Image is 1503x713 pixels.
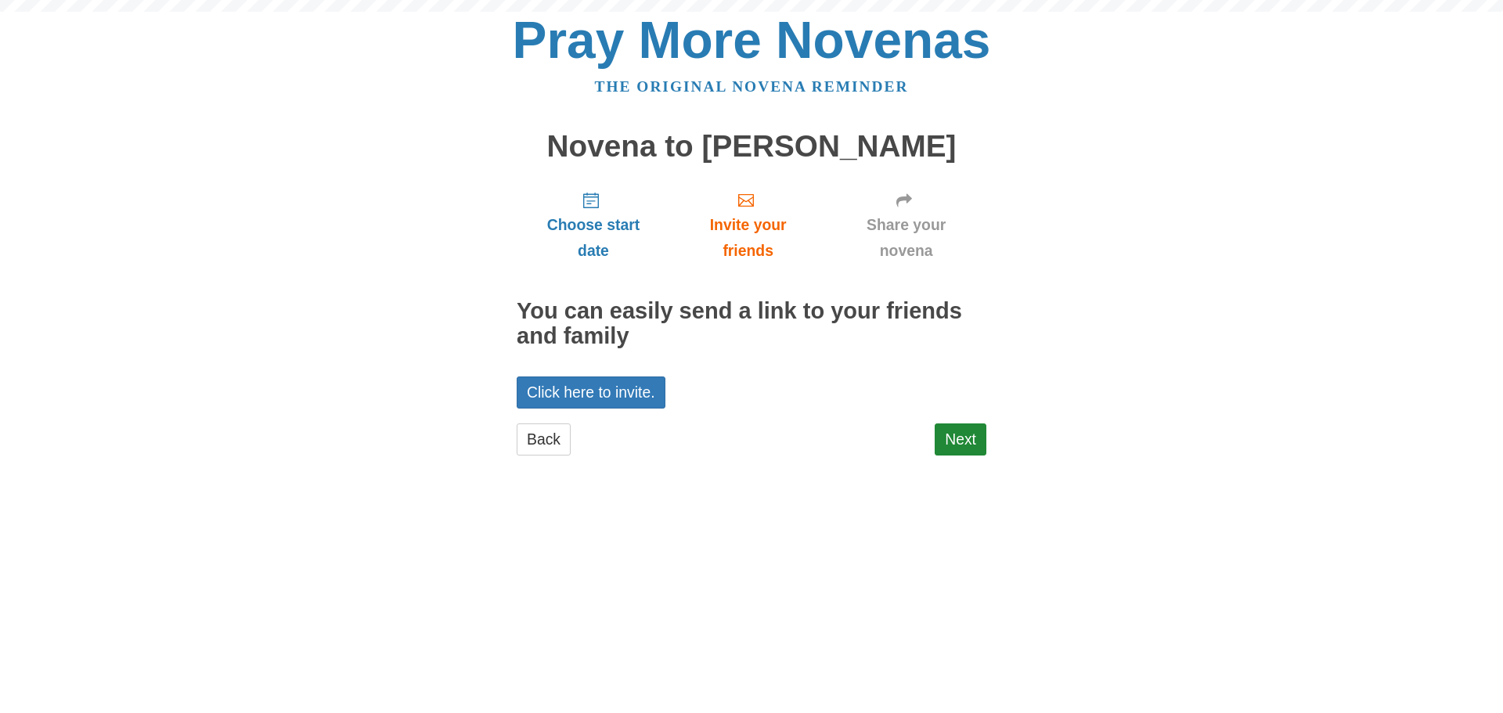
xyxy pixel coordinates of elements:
[826,178,986,272] a: Share your novena
[686,212,810,264] span: Invite your friends
[517,423,571,456] a: Back
[517,130,986,164] h1: Novena to [PERSON_NAME]
[517,178,670,272] a: Choose start date
[517,299,986,349] h2: You can easily send a link to your friends and family
[842,212,971,264] span: Share your novena
[513,11,991,69] a: Pray More Novenas
[670,178,826,272] a: Invite your friends
[532,212,654,264] span: Choose start date
[935,423,986,456] a: Next
[595,78,909,95] a: The original novena reminder
[517,376,665,409] a: Click here to invite.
